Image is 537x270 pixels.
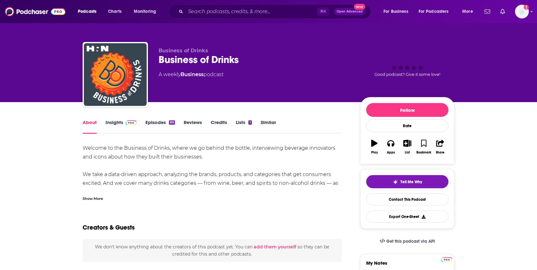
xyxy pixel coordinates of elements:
a: Charts [104,7,125,17]
img: Podchaser - Follow, Share and Rate Podcasts [5,6,65,18]
div: Rate [366,119,448,132]
div: 1 [248,120,252,125]
input: Search podcasts, credits, & more... [186,7,317,17]
button: Export One-Sheet [366,210,448,223]
img: User Profile [515,5,529,18]
img: Podchaser Pro [126,120,137,125]
button: Follow [366,103,448,117]
button: open menu [129,7,164,17]
h2: Creators & Guests [83,224,135,231]
div: List [405,151,410,154]
button: Open AdvancedNew [334,8,366,15]
a: Get this podcast via API [375,234,440,249]
span: Open Advanced [337,10,363,13]
div: Search podcasts, credits, & more... [174,4,377,19]
a: About [83,119,97,134]
a: Similar [261,119,276,134]
button: Apps [382,136,399,158]
button: add them yourself [254,244,296,249]
span: For Podcasters [419,7,449,16]
button: Show profile menu [515,5,529,18]
span: Logged in as jlehan.rfb [515,5,529,18]
div: Welcome to the Business of Drinks, where we go behind the bottle, interviewing beverage innovator... [83,144,342,223]
div: Play [371,151,378,154]
span: Tell Me Why [400,179,422,184]
svg: Add a profile image [524,5,529,10]
button: Bookmark [415,136,432,158]
a: Pro website [441,256,452,262]
a: Business [181,71,203,77]
span: We don't know anything about the creators of this podcast yet . You can so they can be credited f... [95,244,329,257]
span: ⌘ K [317,8,329,16]
img: Business of Drinks [84,43,147,106]
div: Good podcast? Give it some love! [360,48,454,86]
div: Bookmark [416,151,431,154]
a: Show notifications dropdown [482,6,493,17]
span: More [462,7,473,16]
button: open menu [379,7,416,17]
button: tell me why sparkleTell Me Why [366,175,448,188]
span: For Business [383,7,408,16]
a: Show notifications dropdown [498,6,507,17]
div: Apps [387,151,395,154]
span: New [354,4,365,10]
span: Get this podcast via API [386,239,435,244]
button: Play [366,136,382,158]
span: Monitoring [134,7,156,16]
div: 86 [169,120,175,125]
button: open menu [73,7,105,17]
div: Share [436,151,444,154]
button: Share [432,136,448,158]
span: Good podcast? Give it some love! [374,72,440,77]
a: InsightsPodchaser Pro [106,119,137,134]
a: Lists1 [236,119,252,134]
a: Episodes86 [145,119,175,134]
img: tell me why sparkle [393,179,398,184]
a: Reviews [184,119,202,134]
div: A weekly podcast [159,71,224,78]
button: List [399,136,415,158]
button: open menu [415,7,458,17]
span: Business of Drinks [159,48,208,54]
a: Credits [211,119,227,134]
span: Podcasts [78,7,96,16]
button: open menu [458,7,481,17]
img: Podchaser Pro [441,257,452,262]
span: Charts [108,7,122,16]
a: Contact This Podcast [366,193,448,205]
